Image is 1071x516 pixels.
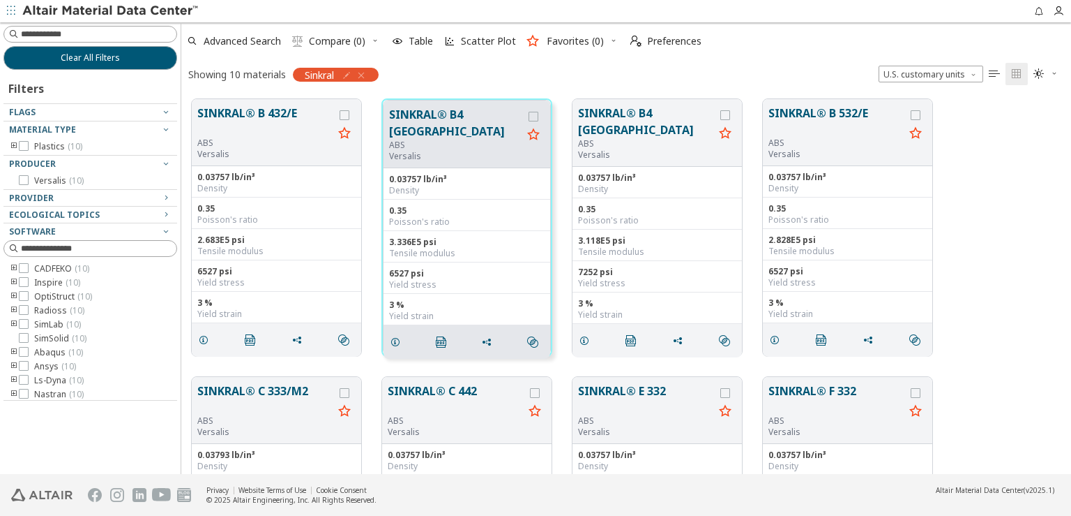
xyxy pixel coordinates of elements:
button: SINKRAL® E 332 [578,383,714,415]
div: 7252 psi [578,267,736,278]
div: Density [578,461,736,472]
span: ( 10 ) [66,318,81,330]
button: Share [856,326,886,354]
div: 2.828E5 psi [768,235,927,246]
p: Versalis [389,151,522,162]
div: 0.03757 lb/in³ [389,174,545,185]
button: SINKRAL® B4 [GEOGRAPHIC_DATA] [578,105,714,138]
span: Software [9,226,56,237]
span: ( 10 ) [69,388,84,400]
i: toogle group [9,291,19,302]
span: Clear All Filters [61,52,120,64]
div: 2.683E5 psi [197,235,356,246]
div: ABS [768,415,904,427]
span: SimSolid [34,333,86,344]
span: Sinkral [305,68,334,81]
button: Similar search [521,328,550,356]
i:  [1033,68,1045,80]
div: Density [389,185,545,196]
a: Cookie Consent [316,485,367,495]
button: SINKRAL® B4 [GEOGRAPHIC_DATA] [389,106,522,140]
span: ( 10 ) [69,374,84,386]
div: grid [181,89,1071,475]
div: 0.03757 lb/in³ [578,450,736,461]
span: Ls-Dyna [34,375,84,386]
i:  [527,337,538,348]
p: Versalis [768,427,904,438]
span: OptiStruct [34,291,92,302]
button: Share [475,328,504,356]
span: ( 10 ) [66,277,80,288]
button: Details [763,326,792,354]
p: Versalis [388,427,524,438]
div: ABS [389,140,522,151]
span: Table [409,36,433,46]
button: Flags [3,104,177,121]
i: toogle group [9,305,19,316]
div: Density [768,183,927,194]
i:  [719,335,730,346]
div: 3 % [197,297,356,309]
div: 0.03757 lb/in³ [388,450,546,461]
button: Similar search [332,326,361,354]
span: ( 10 ) [72,332,86,344]
button: PDF Download [238,326,268,354]
img: Altair Material Data Center [22,4,200,18]
button: SINKRAL® B 532/E [768,105,904,138]
div: (v2025.1) [936,485,1054,495]
div: 0.03757 lb/in³ [768,450,927,461]
div: Poisson's ratio [578,215,736,226]
button: Details [192,326,221,354]
span: Radioss [34,305,84,316]
div: Tensile modulus [197,246,356,257]
div: 0.03793 lb/in³ [197,450,356,461]
div: 6527 psi [197,266,356,277]
button: Tile View [1005,63,1028,85]
i:  [909,334,920,346]
button: Share [666,327,695,355]
button: Favorite [714,401,736,423]
button: SINKRAL® B 432/E [197,105,333,138]
button: Software [3,223,177,240]
div: 0.35 [389,205,545,216]
span: Provider [9,192,54,204]
div: 6527 psi [768,266,927,277]
span: ( 10 ) [61,360,76,372]
button: PDF Download [430,328,459,356]
i: toogle group [9,277,19,288]
div: 0.35 [578,204,736,215]
i:  [436,337,447,348]
span: U.S. customary units [879,66,983,82]
div: 6527 psi [389,268,545,279]
div: ABS [197,415,333,427]
button: Favorite [904,401,927,423]
span: Favorites (0) [547,36,604,46]
span: Nastran [34,389,84,400]
div: Tensile modulus [768,246,927,257]
p: Versalis [768,149,904,160]
span: Versalis [34,175,84,186]
span: Compare (0) [309,36,365,46]
div: Density [197,183,356,194]
button: Producer [3,156,177,172]
i: toogle group [9,347,19,358]
div: Filters [3,70,51,103]
button: Favorite [522,124,545,147]
button: Favorite [904,123,927,145]
div: Yield strain [768,309,927,320]
button: Details [572,327,602,355]
button: SINKRAL® F 332 [768,383,904,415]
div: Density [768,461,927,472]
a: Privacy [206,485,229,495]
span: ( 10 ) [68,346,83,358]
div: Yield stress [389,279,545,290]
div: 0.03757 lb/in³ [578,172,736,184]
span: ( 10 ) [77,290,92,302]
div: Poisson's ratio [389,216,545,228]
i:  [989,68,1000,80]
button: PDF Download [810,326,839,354]
span: ( 10 ) [70,304,84,316]
div: ABS [768,138,904,149]
div: Density [578,184,736,195]
div: 0.03757 lb/in³ [197,172,356,183]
